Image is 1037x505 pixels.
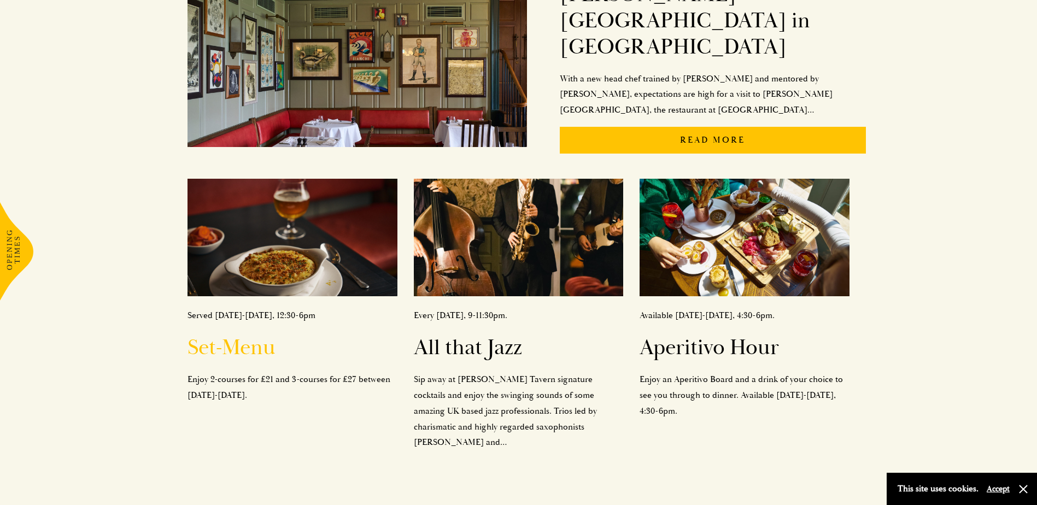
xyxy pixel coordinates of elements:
[188,308,397,324] p: Served [DATE]-[DATE], 12:30-6pm
[640,372,849,419] p: Enjoy an Aperitivo Board and a drink of your choice to see you through to dinner. Available [DATE...
[987,484,1010,494] button: Accept
[640,179,849,419] a: Available [DATE]-[DATE], 4:30-6pm.Aperitivo HourEnjoy an Aperitivo Board and a drink of your choi...
[898,481,979,497] p: This site uses cookies.
[188,372,397,403] p: Enjoy 2-courses for £21 and 3-courses for £27 between [DATE]-[DATE].
[560,127,866,154] p: Read More
[560,71,866,118] p: With a new head chef trained by [PERSON_NAME] and mentored by [PERSON_NAME], expectations are hig...
[414,334,623,361] h2: All that Jazz
[414,308,623,324] p: Every [DATE], 9-11:30pm.
[640,334,849,361] h2: Aperitivo Hour
[188,334,397,361] h2: Set-Menu
[640,308,849,324] p: Available [DATE]-[DATE], 4:30-6pm.
[1018,484,1029,495] button: Close and accept
[414,372,623,450] p: Sip away at [PERSON_NAME] Tavern signature cocktails and enjoy the swinging sounds of some amazin...
[414,179,623,450] a: Every [DATE], 9-11:30pm.All that JazzSip away at [PERSON_NAME] Tavern signature cocktails and enj...
[188,179,397,403] a: Served [DATE]-[DATE], 12:30-6pmSet-MenuEnjoy 2-courses for £21 and 3-courses for £27 between [DAT...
